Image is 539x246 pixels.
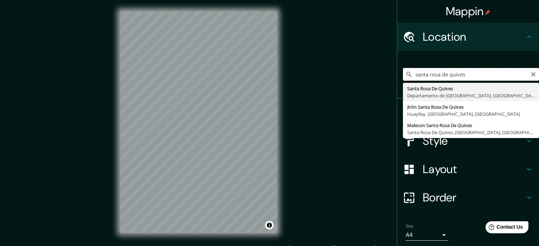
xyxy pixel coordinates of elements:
iframe: Help widget launcher [476,218,531,238]
h4: Border [423,190,525,205]
div: Huayllay, [GEOGRAPHIC_DATA], [GEOGRAPHIC_DATA] [407,110,535,118]
div: Malecon Santa Rosa De Quives [407,122,535,129]
div: A4 [406,229,448,241]
img: pin-icon.png [485,10,490,15]
div: Location [397,23,539,51]
h4: Mappin [446,4,491,18]
div: Layout [397,155,539,183]
h4: Location [423,30,525,44]
button: Toggle attribution [265,221,274,229]
button: Clear [530,70,536,77]
canvas: Map [120,11,277,233]
div: Jirón Santa Rosa De Quives [407,103,535,110]
div: Santa Rosa De Quives [407,85,535,92]
h4: Layout [423,162,525,176]
div: Departamento de [GEOGRAPHIC_DATA], [GEOGRAPHIC_DATA] [407,92,535,99]
div: Border [397,183,539,212]
div: Style [397,127,539,155]
input: Pick your city or area [403,68,539,81]
h4: Style [423,134,525,148]
label: Size [406,223,413,229]
div: Santa Rosa De Quives, [GEOGRAPHIC_DATA], [GEOGRAPHIC_DATA] [407,129,535,136]
div: Pins [397,98,539,127]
